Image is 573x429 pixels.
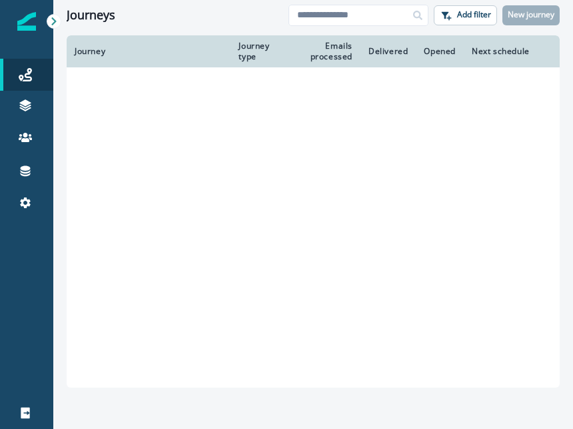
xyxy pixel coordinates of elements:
[424,46,456,57] div: Opened
[239,41,285,62] div: Journey type
[75,46,223,57] div: Journey
[17,12,36,31] img: Inflection
[434,5,497,25] button: Add filter
[300,41,352,62] div: Emails processed
[368,46,408,57] div: Delivered
[457,10,491,19] p: Add filter
[472,46,531,57] div: Next schedule
[67,8,115,23] h1: Journeys
[508,10,554,19] p: New journey
[502,5,560,25] button: New journey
